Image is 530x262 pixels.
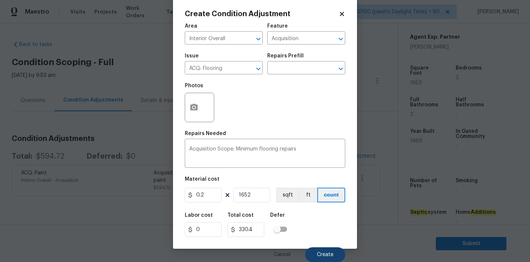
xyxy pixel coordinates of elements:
[185,53,199,59] h5: Issue
[253,34,264,44] button: Open
[185,131,226,136] h5: Repairs Needed
[267,53,304,59] h5: Repairs Prefill
[185,24,197,29] h5: Area
[276,188,299,202] button: sqft
[336,64,346,74] button: Open
[185,177,219,182] h5: Material cost
[253,64,264,74] button: Open
[189,146,341,162] textarea: Acquisition Scope: Minimum flooring repairs
[336,34,346,44] button: Open
[262,247,302,262] button: Cancel
[317,252,333,258] span: Create
[305,247,345,262] button: Create
[185,10,339,18] h2: Create Condition Adjustment
[185,83,203,88] h5: Photos
[227,213,254,218] h5: Total cost
[274,252,290,258] span: Cancel
[317,188,345,202] button: count
[267,24,288,29] h5: Feature
[299,188,317,202] button: ft
[185,213,213,218] h5: Labor cost
[270,213,285,218] h5: Defer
